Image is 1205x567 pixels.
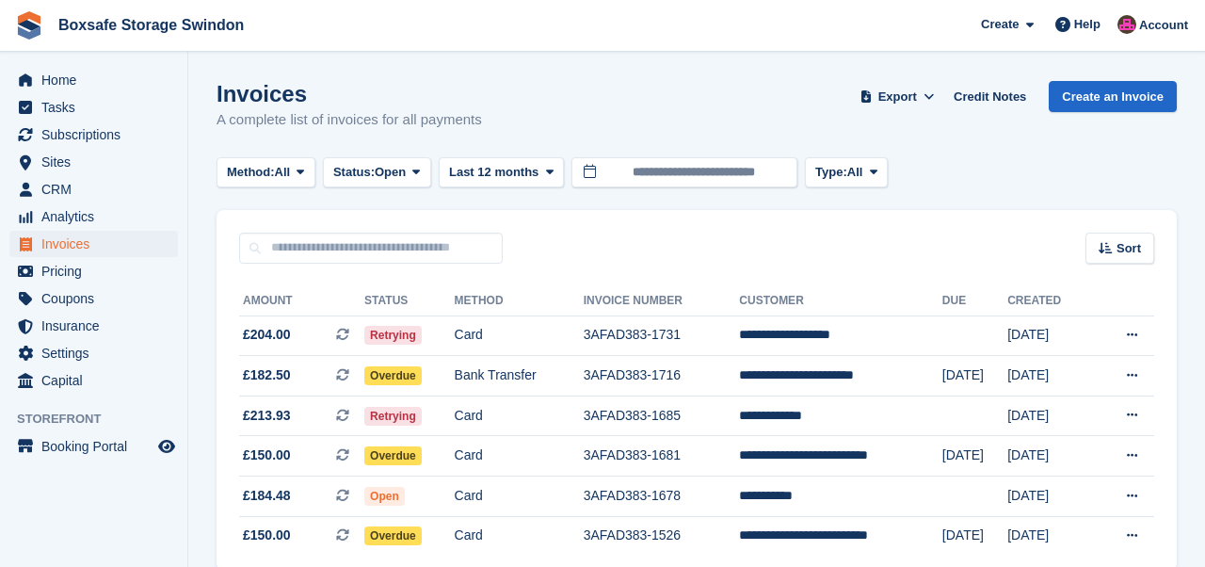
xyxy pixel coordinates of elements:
[243,486,291,506] span: £184.48
[1139,16,1188,35] span: Account
[1049,81,1177,112] a: Create an Invoice
[217,81,482,106] h1: Invoices
[15,11,43,40] img: stora-icon-8386f47178a22dfd0bd8f6a31ec36ba5ce8667c1dd55bd0f319d3a0aa187defe.svg
[1117,239,1141,258] span: Sort
[847,163,863,182] span: All
[155,435,178,458] a: Preview store
[1007,316,1092,356] td: [DATE]
[455,356,584,397] td: Bank Transfer
[9,67,178,93] a: menu
[942,436,1007,477] td: [DATE]
[439,157,564,188] button: Last 12 months
[41,94,154,121] span: Tasks
[364,487,405,506] span: Open
[584,477,740,517] td: 3AFAD383-1678
[455,436,584,477] td: Card
[584,516,740,556] td: 3AFAD383-1526
[805,157,888,188] button: Type: All
[1007,396,1092,436] td: [DATE]
[584,286,740,316] th: Invoice Number
[41,121,154,148] span: Subscriptions
[41,285,154,312] span: Coupons
[41,176,154,202] span: CRM
[239,286,364,316] th: Amount
[9,94,178,121] a: menu
[243,445,291,465] span: £150.00
[51,9,251,40] a: Boxsafe Storage Swindon
[41,433,154,460] span: Booking Portal
[946,81,1034,112] a: Credit Notes
[455,396,584,436] td: Card
[9,149,178,175] a: menu
[243,325,291,345] span: £204.00
[942,286,1007,316] th: Due
[364,446,422,465] span: Overdue
[9,231,178,257] a: menu
[41,149,154,175] span: Sites
[41,367,154,394] span: Capital
[9,433,178,460] a: menu
[9,340,178,366] a: menu
[9,258,178,284] a: menu
[584,316,740,356] td: 3AFAD383-1731
[9,285,178,312] a: menu
[1007,356,1092,397] td: [DATE]
[17,410,187,429] span: Storefront
[942,356,1007,397] td: [DATE]
[856,81,939,112] button: Export
[942,516,1007,556] td: [DATE]
[1007,516,1092,556] td: [DATE]
[41,231,154,257] span: Invoices
[449,163,538,182] span: Last 12 months
[375,163,406,182] span: Open
[41,67,154,93] span: Home
[455,286,584,316] th: Method
[333,163,375,182] span: Status:
[455,516,584,556] td: Card
[364,366,422,385] span: Overdue
[1117,15,1136,34] img: Philip Matthews
[981,15,1019,34] span: Create
[1007,286,1092,316] th: Created
[243,365,291,385] span: £182.50
[41,203,154,230] span: Analytics
[9,121,178,148] a: menu
[41,340,154,366] span: Settings
[584,436,740,477] td: 3AFAD383-1681
[455,477,584,517] td: Card
[9,367,178,394] a: menu
[9,203,178,230] a: menu
[1074,15,1101,34] span: Help
[1007,436,1092,477] td: [DATE]
[217,109,482,131] p: A complete list of invoices for all payments
[364,526,422,545] span: Overdue
[243,406,291,426] span: £213.93
[815,163,847,182] span: Type:
[364,326,422,345] span: Retrying
[584,356,740,397] td: 3AFAD383-1716
[739,286,942,316] th: Customer
[41,313,154,339] span: Insurance
[217,157,315,188] button: Method: All
[878,88,917,106] span: Export
[9,176,178,202] a: menu
[364,286,454,316] th: Status
[275,163,291,182] span: All
[584,396,740,436] td: 3AFAD383-1685
[455,316,584,356] td: Card
[1007,477,1092,517] td: [DATE]
[227,163,275,182] span: Method:
[41,258,154,284] span: Pricing
[364,407,422,426] span: Retrying
[243,526,291,545] span: £150.00
[323,157,431,188] button: Status: Open
[9,313,178,339] a: menu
